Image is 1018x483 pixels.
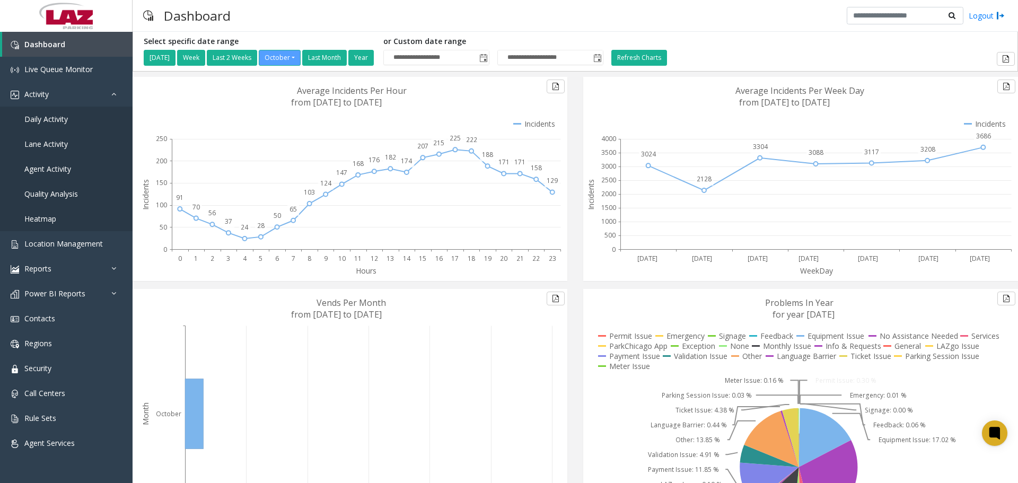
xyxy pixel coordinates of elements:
text: 176 [368,155,380,164]
text: 8 [308,254,311,263]
text: 200 [156,156,167,165]
button: Export to pdf [547,292,565,305]
img: pageIcon [143,3,153,29]
text: 168 [353,159,364,168]
text: 22 [532,254,540,263]
text: 7 [292,254,295,263]
text: Month [141,402,151,425]
text: 50 [160,223,167,232]
text: 207 [417,142,428,151]
button: Refresh Charts [611,50,667,66]
text: 3304 [753,142,768,151]
text: 171 [498,157,510,166]
span: Activity [24,89,49,99]
span: Agent Services [24,438,75,448]
text: 174 [401,156,413,165]
text: Parking Session Issue: 0.03 % [662,391,752,400]
text: Other: 13.85 % [675,435,720,444]
text: Meter Issue: 0.16 % [725,376,784,385]
text: 0 [612,245,616,254]
text: 182 [385,153,396,162]
button: Last Month [302,50,347,66]
text: 124 [320,179,332,188]
text: 5 [259,254,262,263]
text: 70 [192,203,200,212]
img: 'icon' [11,415,19,423]
text: from [DATE] to [DATE] [739,96,830,108]
button: Week [177,50,205,66]
span: Heatmap [24,214,56,224]
text: 250 [156,134,167,143]
text: 171 [514,157,525,166]
img: 'icon' [11,440,19,448]
button: Year [348,50,374,66]
text: WeekDay [800,266,833,276]
a: Dashboard [2,32,133,57]
text: 3117 [864,147,879,156]
text: 2 [210,254,214,263]
span: Agent Activity [24,164,71,174]
text: Problems In Year [765,297,833,309]
text: 17 [451,254,459,263]
button: [DATE] [144,50,175,66]
text: Vends Per Month [317,297,386,309]
text: [DATE] [692,254,712,263]
text: 100 [156,200,167,209]
text: 18 [468,254,475,263]
text: 3 [226,254,230,263]
span: Toggle popup [591,50,603,65]
span: Contacts [24,313,55,323]
span: Quality Analysis [24,189,78,199]
text: 3500 [601,148,616,157]
text: Ticket Issue: 4.38 % [675,406,734,415]
text: from [DATE] to [DATE] [291,96,382,108]
text: 6 [275,254,279,263]
text: 21 [516,254,524,263]
button: October [259,50,301,66]
button: Export to pdf [997,52,1015,66]
text: Feedback: 0.06 % [873,420,926,429]
text: 0 [178,254,182,263]
span: Lane Activity [24,139,68,149]
img: logout [996,10,1005,21]
text: 129 [547,176,558,185]
text: 12 [371,254,378,263]
text: [DATE] [748,254,768,263]
text: 147 [336,168,347,177]
text: 37 [225,217,232,226]
text: 24 [241,223,249,232]
text: Average Incidents Per Week Day [735,85,864,96]
text: 23 [549,254,556,263]
text: 14 [403,254,411,263]
text: Incidents [141,179,151,210]
a: Logout [969,10,1005,21]
span: Power BI Reports [24,288,85,298]
text: October [156,409,181,418]
img: 'icon' [11,66,19,74]
text: 500 [604,231,616,240]
text: 1500 [601,203,616,212]
text: 188 [482,150,493,159]
text: 11 [354,254,362,263]
span: Location Management [24,239,103,249]
img: 'icon' [11,365,19,373]
text: 3088 [809,148,823,157]
text: 19 [484,254,492,263]
text: 1000 [601,217,616,226]
text: 13 [387,254,394,263]
img: 'icon' [11,340,19,348]
text: 2128 [697,174,712,183]
text: [DATE] [918,254,938,263]
button: Export to pdf [997,292,1015,305]
span: Rule Sets [24,413,56,423]
text: 0 [163,245,167,254]
text: 222 [466,135,477,144]
text: Language Barrier: 0.44 % [651,420,727,429]
text: 1 [194,254,198,263]
text: Payment Issue: 11.85 % [648,465,719,474]
img: 'icon' [11,240,19,249]
text: Equipment Issue: 17.02 % [879,435,956,444]
text: 9 [324,254,328,263]
text: 50 [274,211,281,220]
text: 4000 [601,134,616,143]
